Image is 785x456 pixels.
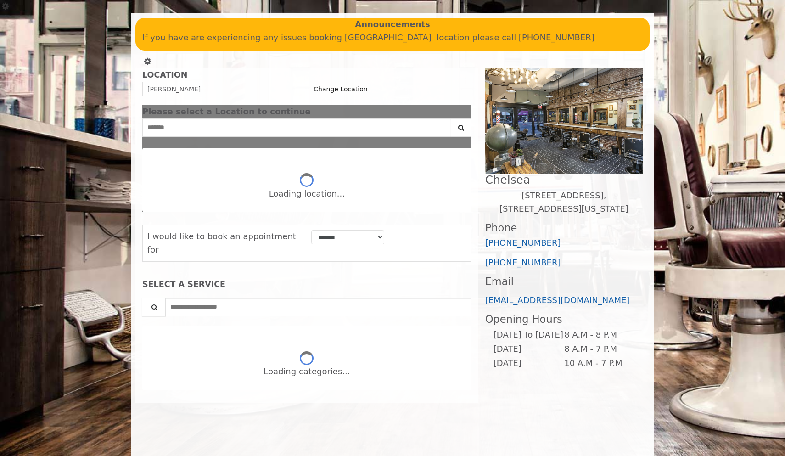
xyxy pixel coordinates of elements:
a: Change Location [314,85,367,93]
i: Search button [456,124,466,131]
a: [EMAIL_ADDRESS][DOMAIN_NAME] [485,295,630,305]
button: close dialog [458,109,471,115]
div: SELECT A SERVICE [142,280,471,289]
a: [PHONE_NUMBER] [485,258,561,267]
h3: Email [485,276,643,287]
button: Service Search [142,298,166,316]
a: [PHONE_NUMBER] [485,238,561,248]
p: [STREET_ADDRESS],[STREET_ADDRESS][US_STATE] [485,189,643,216]
span: [PERSON_NAME] [147,85,201,93]
div: Loading categories... [264,365,350,378]
td: [DATE] [493,356,564,371]
div: Loading location... [269,187,345,201]
h3: Opening Hours [485,314,643,325]
h3: Phone [485,222,643,234]
span: I would like to book an appointment for [147,231,296,254]
td: 8 A.M - 8 P.M [564,328,635,342]
td: 8 A.M - 7 P.M [564,342,635,356]
h2: Chelsea [485,174,643,186]
p: If you have are experiencing any issues booking [GEOGRAPHIC_DATA] location please call [PHONE_NUM... [142,31,643,45]
td: [DATE] [493,342,564,356]
div: Center Select [142,118,471,141]
td: [DATE] To [DATE] [493,328,564,342]
b: LOCATION [142,70,187,79]
span: Please select a Location to continue [142,107,311,116]
input: Search Center [142,118,451,137]
td: 10 A.M - 7 P.M [564,356,635,371]
b: Announcements [355,18,430,31]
